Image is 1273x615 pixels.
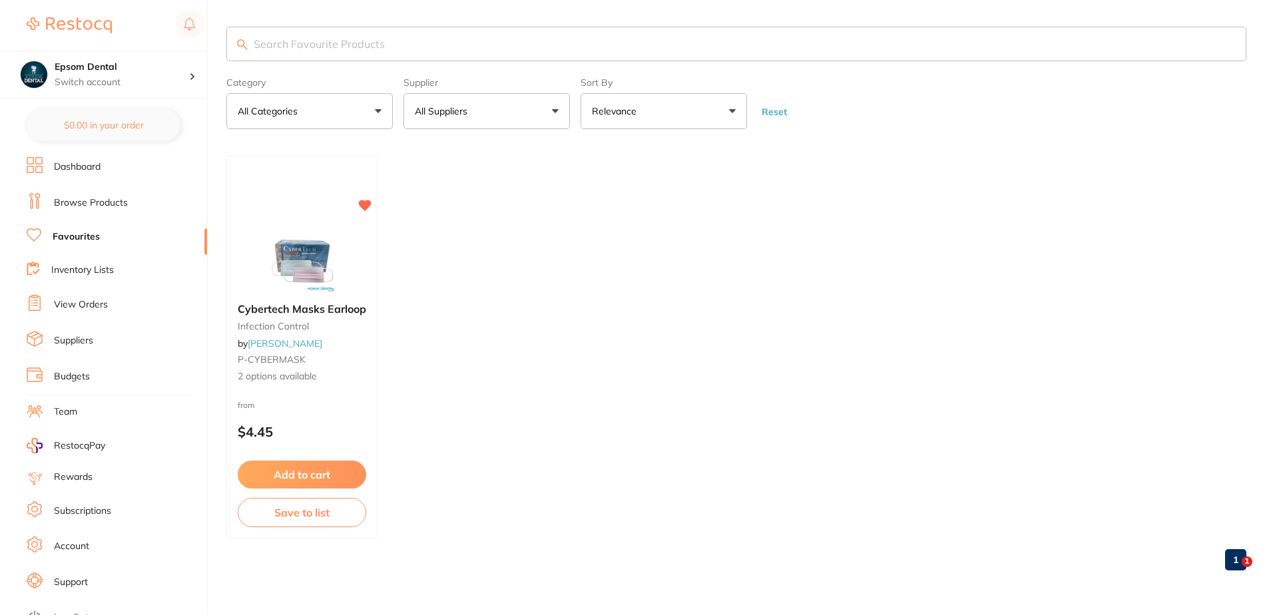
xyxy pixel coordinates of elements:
p: $4.45 [238,424,366,439]
h4: Epsom Dental [55,61,189,74]
a: Rewards [54,471,93,484]
a: Account [54,540,89,553]
p: All Suppliers [415,104,473,118]
span: 2 options available [238,370,366,383]
input: Search Favourite Products [226,27,1246,61]
a: 1 [1225,546,1246,573]
img: RestocqPay [27,438,43,453]
small: infection control [238,321,366,331]
img: Restocq Logo [27,17,112,33]
a: Browse Products [54,196,128,210]
button: Reset [758,106,791,118]
a: Restocq Logo [27,10,112,41]
span: 1 [1242,556,1252,567]
a: Support [54,576,88,589]
span: P-CYBERMASK [238,353,306,365]
label: Supplier [403,77,570,88]
a: Dashboard [54,160,101,174]
img: Epsom Dental [21,61,47,88]
span: RestocqPay [54,439,105,453]
p: Switch account [55,76,189,89]
a: [PERSON_NAME] [248,337,322,349]
a: Favourites [53,230,100,244]
button: Save to list [238,498,366,527]
a: RestocqPay [27,438,105,453]
a: Team [54,405,77,419]
label: Sort By [581,77,747,88]
span: from [238,400,255,410]
p: All Categories [238,104,303,118]
a: View Orders [54,298,108,311]
a: Subscriptions [54,505,111,518]
span: Cybertech Masks Earloop [238,302,366,315]
a: Suppliers [54,334,93,347]
button: Add to cart [238,461,366,489]
img: Cybertech Masks Earloop [259,226,346,292]
label: Category [226,77,393,88]
a: Inventory Lists [51,264,114,277]
button: All Suppliers [403,93,570,129]
button: All Categories [226,93,393,129]
button: $0.00 in your order [27,109,180,141]
iframe: Intercom live chat [1214,556,1246,588]
button: Relevance [581,93,747,129]
a: Budgets [54,370,90,383]
span: by [238,337,322,349]
p: Relevance [592,104,642,118]
b: Cybertech Masks Earloop [238,303,366,315]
